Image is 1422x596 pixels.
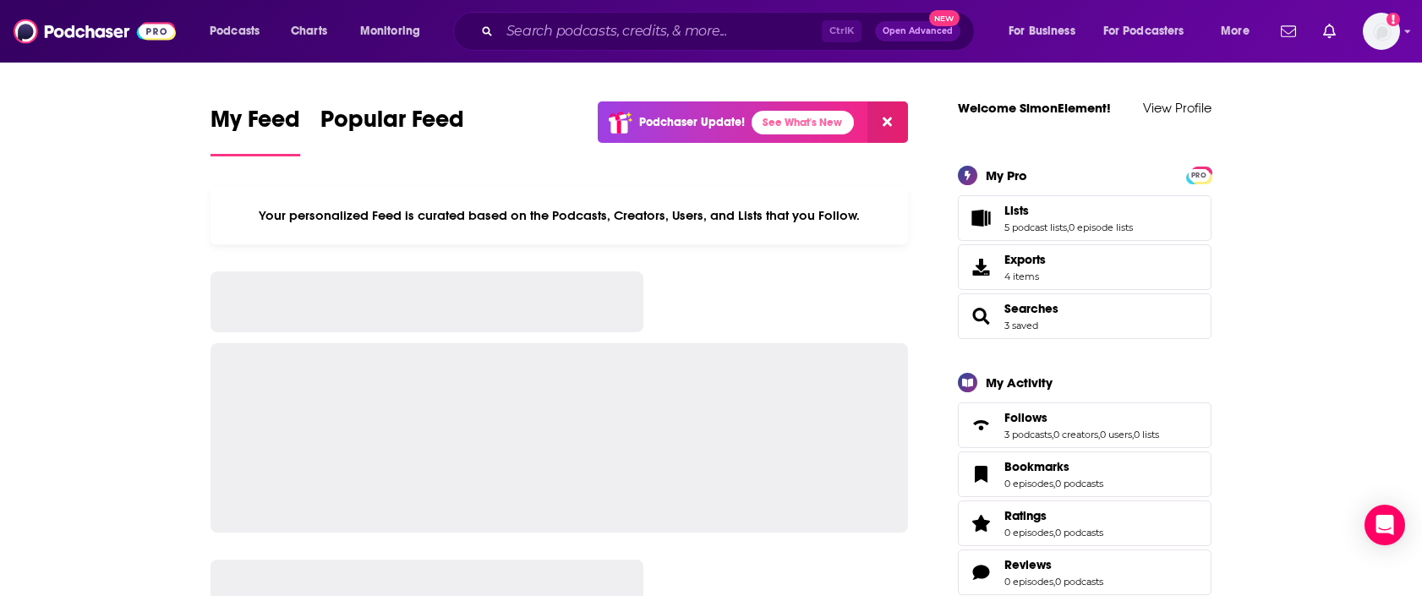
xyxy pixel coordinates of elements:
[1009,19,1075,43] span: For Business
[1209,18,1271,45] button: open menu
[1004,301,1058,316] a: Searches
[639,115,745,129] p: Podchaser Update!
[875,21,960,41] button: Open AdvancedNew
[958,550,1211,595] span: Reviews
[280,18,337,45] a: Charts
[1004,478,1053,489] a: 0 episodes
[1004,252,1046,267] span: Exports
[1004,459,1069,474] span: Bookmarks
[1365,505,1405,545] div: Open Intercom Messenger
[1004,271,1046,282] span: 4 items
[1004,459,1103,474] a: Bookmarks
[348,18,442,45] button: open menu
[1143,100,1211,116] a: View Profile
[964,413,998,437] a: Follows
[1221,19,1250,43] span: More
[958,293,1211,339] span: Searches
[1055,527,1103,539] a: 0 podcasts
[1004,508,1047,523] span: Ratings
[1132,429,1134,440] span: ,
[1053,478,1055,489] span: ,
[958,195,1211,241] span: Lists
[1092,18,1209,45] button: open menu
[964,511,998,535] a: Ratings
[469,12,991,51] div: Search podcasts, credits, & more...
[500,18,822,45] input: Search podcasts, credits, & more...
[1363,13,1400,50] img: User Profile
[1189,169,1209,182] span: PRO
[964,255,998,279] span: Exports
[1052,429,1053,440] span: ,
[198,18,282,45] button: open menu
[883,27,953,36] span: Open Advanced
[14,15,176,47] img: Podchaser - Follow, Share and Rate Podcasts
[822,20,861,42] span: Ctrl K
[1189,167,1209,180] a: PRO
[291,19,327,43] span: Charts
[360,19,420,43] span: Monitoring
[1100,429,1132,440] a: 0 users
[1004,410,1159,425] a: Follows
[929,10,960,26] span: New
[1069,221,1133,233] a: 0 episode lists
[958,402,1211,448] span: Follows
[1363,13,1400,50] button: Show profile menu
[211,105,300,144] span: My Feed
[1004,527,1053,539] a: 0 episodes
[210,19,260,43] span: Podcasts
[986,375,1053,391] div: My Activity
[964,304,998,328] a: Searches
[1004,203,1029,218] span: Lists
[1004,429,1052,440] a: 3 podcasts
[1004,221,1067,233] a: 5 podcast lists
[752,111,854,134] a: See What's New
[1053,576,1055,588] span: ,
[986,167,1027,183] div: My Pro
[1053,429,1098,440] a: 0 creators
[958,244,1211,290] a: Exports
[1004,203,1133,218] a: Lists
[964,560,998,584] a: Reviews
[1004,410,1047,425] span: Follows
[1004,576,1053,588] a: 0 episodes
[1134,429,1159,440] a: 0 lists
[211,187,908,244] div: Your personalized Feed is curated based on the Podcasts, Creators, Users, and Lists that you Follow.
[964,206,998,230] a: Lists
[320,105,464,156] a: Popular Feed
[1004,320,1038,331] a: 3 saved
[1103,19,1184,43] span: For Podcasters
[211,105,300,156] a: My Feed
[1098,429,1100,440] span: ,
[1055,576,1103,588] a: 0 podcasts
[958,500,1211,546] span: Ratings
[997,18,1097,45] button: open menu
[1363,13,1400,50] span: Logged in as SimonElement
[1004,557,1103,572] a: Reviews
[958,100,1111,116] a: Welcome SimonElement!
[1067,221,1069,233] span: ,
[964,462,998,486] a: Bookmarks
[1055,478,1103,489] a: 0 podcasts
[958,451,1211,497] span: Bookmarks
[1004,508,1103,523] a: Ratings
[320,105,464,144] span: Popular Feed
[1004,557,1052,572] span: Reviews
[1386,13,1400,26] svg: Add a profile image
[1053,527,1055,539] span: ,
[1274,17,1303,46] a: Show notifications dropdown
[1316,17,1343,46] a: Show notifications dropdown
